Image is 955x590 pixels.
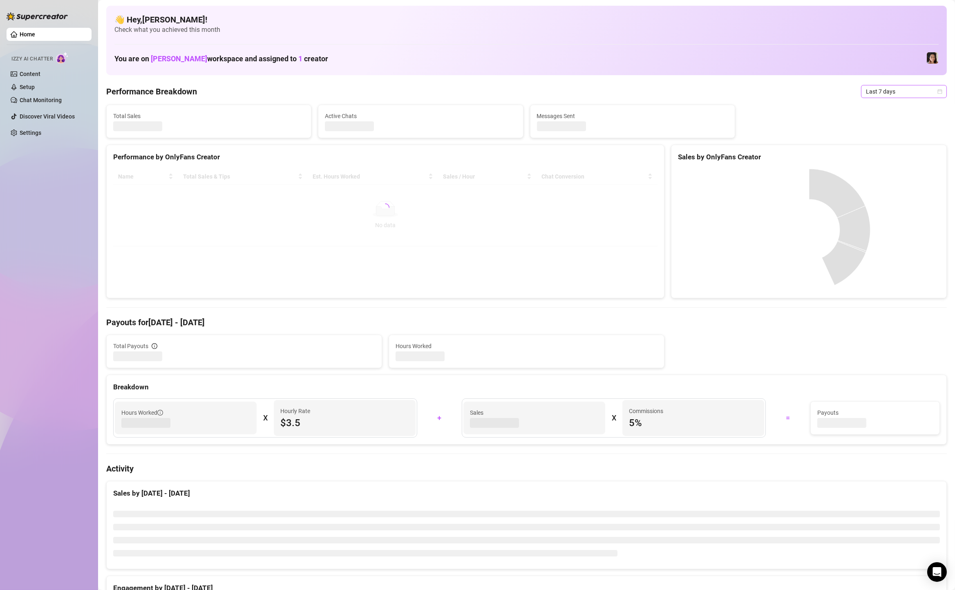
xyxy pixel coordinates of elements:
[817,408,933,417] span: Payouts
[927,52,938,64] img: Luna
[325,112,516,121] span: Active Chats
[106,317,947,328] h4: Payouts for [DATE] - [DATE]
[470,408,599,417] span: Sales
[20,97,62,103] a: Chat Monitoring
[106,463,947,474] h4: Activity
[298,54,302,63] span: 1
[7,12,68,20] img: logo-BBDzfeDw.svg
[866,85,942,98] span: Last 7 days
[678,152,940,163] div: Sales by OnlyFans Creator
[422,411,457,425] div: +
[937,89,942,94] span: calendar
[927,562,947,582] div: Open Intercom Messenger
[11,55,53,63] span: Izzy AI Chatter
[629,407,663,416] article: Commissions
[152,343,157,349] span: info-circle
[113,152,658,163] div: Performance by OnlyFans Creator
[113,382,940,393] div: Breakdown
[121,408,163,417] span: Hours Worked
[20,84,35,90] a: Setup
[114,25,939,34] span: Check what you achieved this month
[771,411,805,425] div: =
[612,411,616,425] div: X
[20,71,40,77] a: Content
[114,14,939,25] h4: 👋 Hey, [PERSON_NAME] !
[113,112,304,121] span: Total Sales
[20,113,75,120] a: Discover Viral Videos
[151,54,207,63] span: [PERSON_NAME]
[280,416,409,429] span: $3.5
[396,342,658,351] span: Hours Worked
[106,86,197,97] h4: Performance Breakdown
[380,202,390,212] span: loading
[113,488,940,499] div: Sales by [DATE] - [DATE]
[157,410,163,416] span: info-circle
[629,416,758,429] span: 5 %
[114,54,328,63] h1: You are on workspace and assigned to creator
[280,407,310,416] article: Hourly Rate
[263,411,267,425] div: X
[113,342,148,351] span: Total Payouts
[56,52,69,64] img: AI Chatter
[20,31,35,38] a: Home
[20,130,41,136] a: Settings
[537,112,728,121] span: Messages Sent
